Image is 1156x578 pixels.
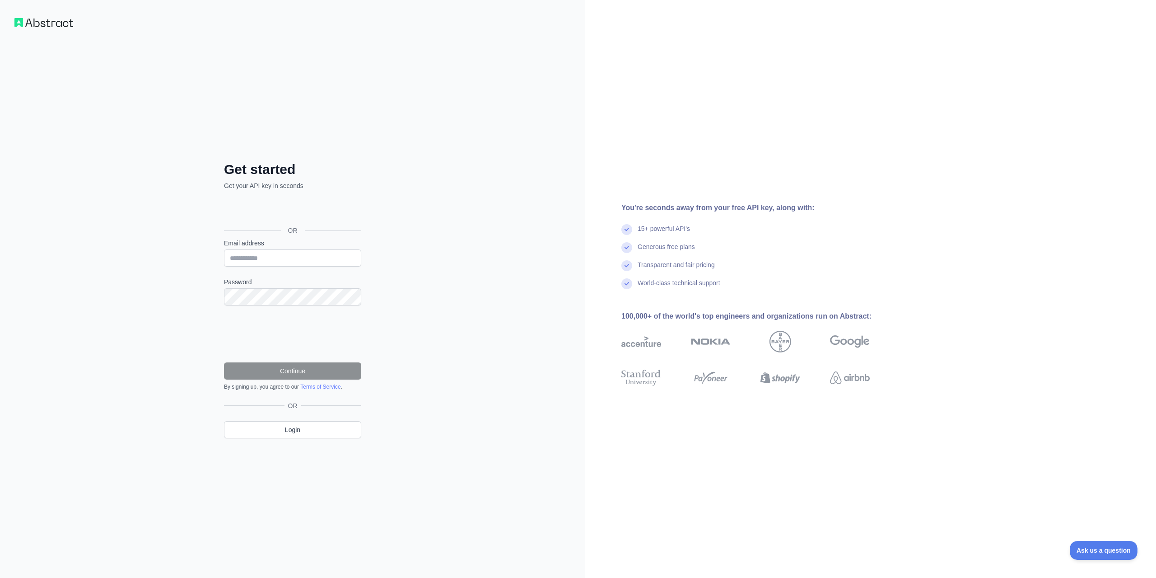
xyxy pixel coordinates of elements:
[769,331,791,352] img: bayer
[224,181,361,190] p: Get your API key in seconds
[638,278,720,296] div: World-class technical support
[830,331,870,352] img: google
[638,260,715,278] div: Transparent and fair pricing
[224,362,361,380] button: Continue
[691,368,731,388] img: payoneer
[219,200,364,220] iframe: Pulsante Accedi con Google
[621,278,632,289] img: check mark
[224,277,361,287] label: Password
[284,401,301,410] span: OR
[621,224,632,235] img: check mark
[14,18,73,27] img: Workflow
[224,383,361,390] div: By signing up, you agree to our .
[224,161,361,178] h2: Get started
[281,226,305,235] span: OR
[300,384,340,390] a: Terms of Service
[621,242,632,253] img: check mark
[621,311,899,322] div: 100,000+ of the world's top engineers and organizations run on Abstract:
[224,316,361,352] iframe: reCAPTCHA
[224,239,361,248] label: Email address
[621,368,661,388] img: stanford university
[760,368,800,388] img: shopify
[621,202,899,213] div: You're seconds away from your free API key, along with:
[638,242,695,260] div: Generous free plans
[830,368,870,388] img: airbnb
[621,260,632,271] img: check mark
[691,331,731,352] img: nokia
[621,331,661,352] img: accenture
[1070,541,1138,560] iframe: Toggle Customer Support
[224,421,361,438] a: Login
[638,224,690,242] div: 15+ powerful API's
